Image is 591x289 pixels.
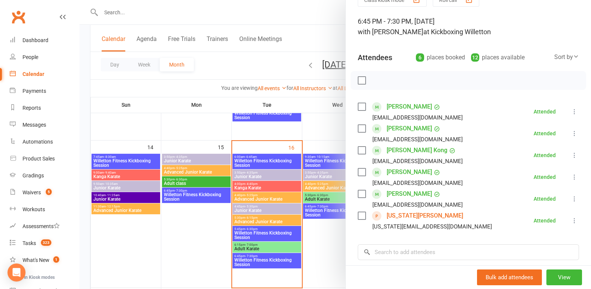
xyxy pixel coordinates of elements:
[9,8,28,26] a: Clubworx
[10,167,79,184] a: Gradings
[534,131,556,136] div: Attended
[7,263,25,281] div: Open Intercom Messenger
[22,105,41,111] div: Reports
[22,139,53,145] div: Automations
[10,49,79,66] a: People
[554,52,579,62] div: Sort by
[358,16,579,37] div: 6:45 PM - 7:30 PM, [DATE]
[22,71,44,77] div: Calendar
[22,88,46,94] div: Payments
[387,210,463,222] a: [US_STATE][PERSON_NAME]
[471,53,479,62] div: 12
[387,101,432,113] a: [PERSON_NAME]
[471,52,525,63] div: places available
[372,200,463,210] div: [EMAIL_ADDRESS][DOMAIN_NAME]
[423,28,491,36] span: at Kickboxing Willetton
[22,240,36,246] div: Tasks
[372,222,492,232] div: [US_STATE][EMAIL_ADDRESS][DOMAIN_NAME]
[358,52,392,63] div: Attendees
[46,189,52,195] span: 5
[372,135,463,144] div: [EMAIL_ADDRESS][DOMAIN_NAME]
[22,172,44,179] div: Gradings
[534,109,556,114] div: Attended
[534,218,556,223] div: Attended
[10,235,79,252] a: Tasks 323
[534,196,556,201] div: Attended
[546,269,582,285] button: View
[22,37,48,43] div: Dashboard
[10,184,79,201] a: Waivers 5
[22,206,45,212] div: Workouts
[10,201,79,218] a: Workouts
[358,244,579,260] input: Search to add attendees
[10,100,79,117] a: Reports
[416,52,465,63] div: places booked
[416,53,424,62] div: 6
[22,189,41,195] div: Waivers
[10,32,79,49] a: Dashboard
[41,239,51,246] span: 323
[477,269,542,285] button: Bulk add attendees
[534,174,556,180] div: Attended
[387,166,432,178] a: [PERSON_NAME]
[22,156,55,162] div: Product Sales
[372,156,463,166] div: [EMAIL_ADDRESS][DOMAIN_NAME]
[10,252,79,269] a: What's New1
[22,54,38,60] div: People
[22,257,49,263] div: What's New
[387,188,432,200] a: [PERSON_NAME]
[10,66,79,83] a: Calendar
[22,122,46,128] div: Messages
[10,117,79,133] a: Messages
[372,113,463,123] div: [EMAIL_ADDRESS][DOMAIN_NAME]
[387,123,432,135] a: [PERSON_NAME]
[534,153,556,158] div: Attended
[10,133,79,150] a: Automations
[10,218,79,235] a: Assessments
[372,178,463,188] div: [EMAIL_ADDRESS][DOMAIN_NAME]
[22,223,60,229] div: Assessments
[387,144,447,156] a: [PERSON_NAME] Kong
[53,256,59,263] span: 1
[10,150,79,167] a: Product Sales
[10,83,79,100] a: Payments
[358,28,423,36] span: with [PERSON_NAME]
